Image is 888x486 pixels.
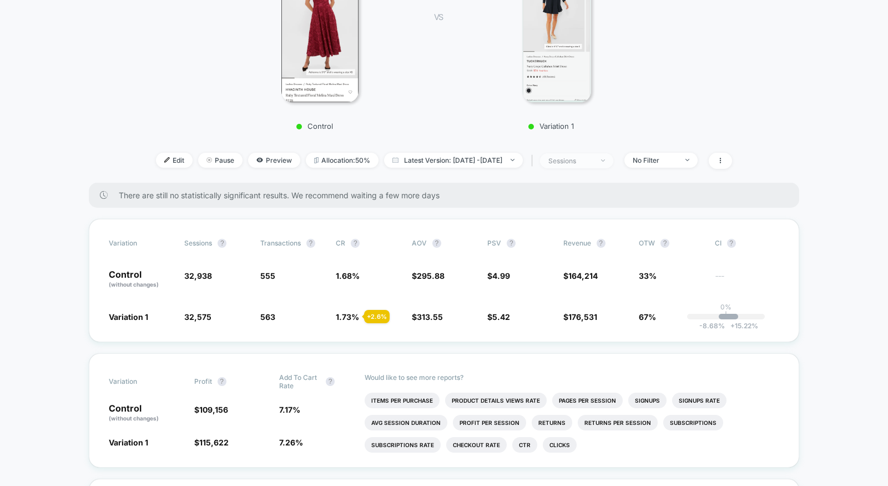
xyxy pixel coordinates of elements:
[392,157,398,163] img: calendar
[336,271,360,280] span: 1.68 %
[543,437,577,453] li: Clicks
[487,312,510,322] span: $
[445,393,547,408] li: Product Details Views Rate
[568,271,598,280] span: 164,214
[639,271,657,280] span: 33%
[725,311,727,319] p: |
[528,153,540,169] span: |
[364,310,390,323] div: + 2.6 %
[206,157,212,163] img: end
[109,415,159,422] span: (without changes)
[532,415,572,430] li: Returns
[412,239,427,247] span: AOV
[639,239,700,248] span: OTW
[563,239,591,247] span: Revenue
[548,157,593,165] div: sessions
[198,153,243,168] span: Pause
[446,437,507,453] li: Checkout Rate
[511,159,514,161] img: end
[597,239,606,248] button: ?
[552,393,623,408] li: Pages Per Session
[365,393,440,408] li: Items Per Purchase
[720,303,731,311] p: 0%
[119,191,777,200] span: There are still no statistically significant results. We recommend waiting a few more days
[199,405,228,414] span: 109,156
[417,271,445,280] span: 295.88
[260,312,275,322] span: 563
[568,312,597,322] span: 176,531
[109,281,159,288] span: (without changes)
[218,239,226,248] button: ?
[715,239,776,248] span: CI
[199,438,229,447] span: 115,622
[512,437,537,453] li: Ctr
[699,322,725,330] span: -8.68 %
[279,405,300,414] span: 7.17 %
[314,157,319,163] img: rebalance
[412,312,443,322] span: $
[660,239,669,248] button: ?
[601,159,605,162] img: end
[685,159,689,161] img: end
[164,157,170,163] img: edit
[365,437,441,453] li: Subscriptions Rate
[184,312,211,322] span: 32,575
[384,153,523,168] span: Latest Version: [DATE] - [DATE]
[184,239,212,247] span: Sessions
[260,271,275,280] span: 555
[279,438,303,447] span: 7.26 %
[326,377,335,386] button: ?
[487,271,510,280] span: $
[306,239,315,248] button: ?
[453,415,526,430] li: Profit Per Session
[279,373,320,390] span: Add To Cart Rate
[434,12,443,22] span: VS
[306,153,379,168] span: Allocation: 50%
[417,312,443,322] span: 313.55
[109,373,170,390] span: Variation
[715,273,779,289] span: ---
[432,239,441,248] button: ?
[109,239,170,248] span: Variation
[730,322,735,330] span: +
[672,393,726,408] li: Signups Rate
[492,312,510,322] span: 5.42
[184,271,212,280] span: 32,938
[351,239,360,248] button: ?
[109,270,173,289] p: Control
[639,312,656,322] span: 67%
[218,122,412,131] p: Control
[628,393,667,408] li: Signups
[487,239,501,247] span: PSV
[563,312,597,322] span: $
[336,312,359,322] span: 1.73 %
[412,271,445,280] span: $
[109,312,148,322] span: Variation 1
[365,415,447,430] li: Avg Session Duration
[365,373,780,382] p: Would like to see more reports?
[725,322,758,330] span: 15.22 %
[663,415,723,430] li: Subscriptions
[260,239,301,247] span: Transactions
[109,404,183,423] p: Control
[156,153,193,168] span: Edit
[492,271,510,280] span: 4.99
[454,122,648,131] p: Variation 1
[194,377,212,385] span: Profit
[507,239,516,248] button: ?
[194,405,228,414] span: $
[633,156,677,164] div: No Filter
[578,415,658,430] li: Returns Per Session
[248,153,300,168] span: Preview
[194,438,229,447] span: $
[218,377,226,386] button: ?
[727,239,736,248] button: ?
[563,271,598,280] span: $
[109,438,148,447] span: Variation 1
[336,239,345,247] span: CR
